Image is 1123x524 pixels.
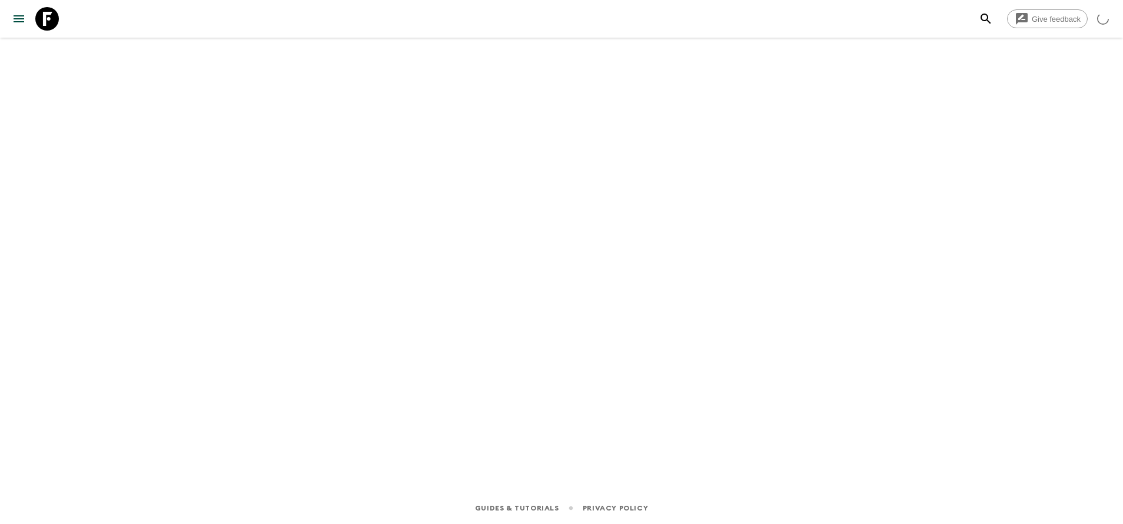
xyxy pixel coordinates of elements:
[1007,9,1088,28] a: Give feedback
[475,502,559,515] a: Guides & Tutorials
[1025,15,1087,24] span: Give feedback
[974,7,998,31] button: search adventures
[7,7,31,31] button: menu
[583,502,648,515] a: Privacy Policy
